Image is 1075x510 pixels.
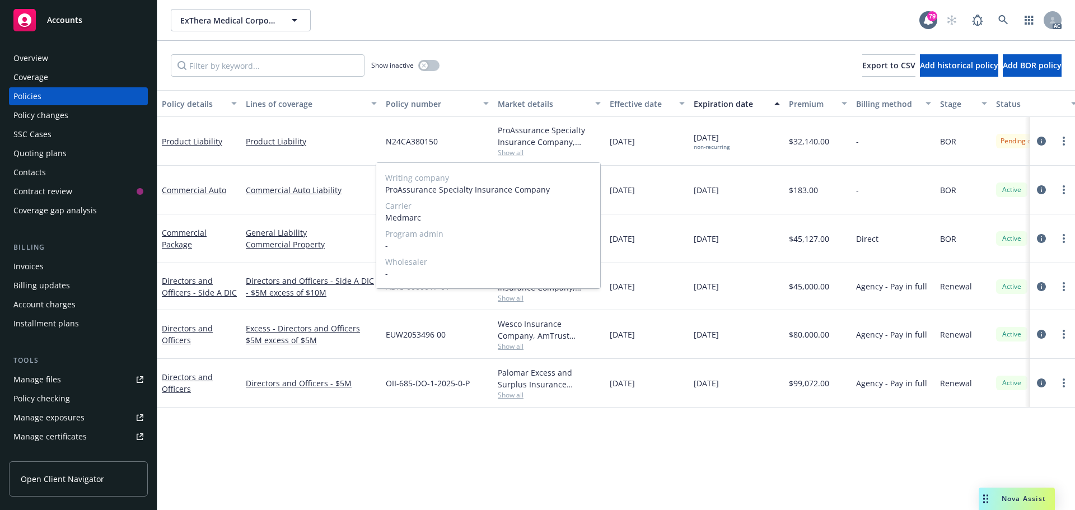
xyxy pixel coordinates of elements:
div: Policy details [162,98,225,110]
a: more [1057,327,1071,341]
div: Expiration date [694,98,768,110]
a: Report a Bug [966,9,989,31]
div: Billing updates [13,277,70,294]
a: Policy checking [9,390,148,408]
span: $32,140.00 [789,135,829,147]
a: Invoices [9,258,148,275]
a: Commercial Property [246,238,377,250]
div: Invoices [13,258,44,275]
div: SSC Cases [13,125,52,143]
a: circleInformation [1035,376,1048,390]
button: ExThera Medical Corporation [171,9,311,31]
span: Pending cancellation [1001,136,1065,146]
a: Contacts [9,163,148,181]
button: Nova Assist [979,488,1055,510]
button: Market details [493,90,605,117]
input: Filter by keyword... [171,54,364,77]
div: Lines of coverage [246,98,364,110]
button: Policy number [381,90,493,117]
span: Writing company [385,172,591,184]
span: Renewal [940,377,972,389]
div: Installment plans [13,315,79,333]
div: Coverage gap analysis [13,202,97,219]
span: Show all [498,293,601,303]
a: Coverage [9,68,148,86]
div: Wesco Insurance Company, AmTrust Financial Services, RT Specialty Insurance Services, LLC (RSG Sp... [498,318,601,341]
span: - [385,240,591,251]
div: Policy checking [13,390,70,408]
a: circleInformation [1035,134,1048,148]
div: Coverage [13,68,48,86]
div: Contract review [13,183,72,200]
span: [DATE] [694,184,719,196]
a: Directors and Officers - Side A DIC [162,275,237,298]
button: Add BOR policy [1003,54,1062,77]
div: Policy number [386,98,476,110]
a: circleInformation [1035,232,1048,245]
a: Contract review [9,183,148,200]
span: [DATE] [610,280,635,292]
a: Start snowing [941,9,963,31]
a: circleInformation [1035,183,1048,196]
span: [DATE] [694,329,719,340]
a: Directors and Officers - $5M [246,377,377,389]
span: OII-685-DO-1-2025-0-P [386,377,470,389]
span: Nova Assist [1002,494,1046,503]
span: Accounts [47,16,82,25]
span: Active [1001,282,1023,292]
span: Medmarc [385,212,591,223]
span: [DATE] [610,233,635,245]
a: Directors and Officers [162,372,213,394]
div: Quoting plans [13,144,67,162]
span: [DATE] [610,377,635,389]
div: Effective date [610,98,672,110]
span: Show inactive [371,60,414,70]
a: Overview [9,49,148,67]
div: 79 [927,11,937,21]
span: Agency - Pay in full [856,329,927,340]
a: Policy changes [9,106,148,124]
a: Directors and Officers [162,323,213,345]
button: Billing method [852,90,936,117]
button: Expiration date [689,90,784,117]
a: Coverage gap analysis [9,202,148,219]
a: Commercial Auto [162,185,226,195]
span: Export to CSV [862,60,915,71]
button: Policy details [157,90,241,117]
span: [DATE] [694,280,719,292]
div: Policy changes [13,106,68,124]
a: Manage certificates [9,428,148,446]
div: Status [996,98,1064,110]
span: $80,000.00 [789,329,829,340]
a: Manage claims [9,447,148,465]
a: Product Liability [246,135,377,147]
div: Manage claims [13,447,70,465]
div: Tools [9,355,148,366]
span: Carrier [385,200,591,212]
span: ProAssurance Specialty Insurance Company [385,184,591,195]
span: Renewal [940,329,972,340]
span: N24CA380150 [386,135,438,147]
a: Account charges [9,296,148,314]
div: Contacts [13,163,46,181]
a: circleInformation [1035,327,1048,341]
span: [DATE] [610,135,635,147]
span: BOR [940,233,956,245]
a: Excess - Directors and Officers $5M excess of $5M [246,322,377,346]
div: Premium [789,98,835,110]
span: BOR [940,184,956,196]
div: Drag to move [979,488,993,510]
div: Billing method [856,98,919,110]
span: Direct [856,233,878,245]
span: Add historical policy [920,60,998,71]
span: Active [1001,329,1023,339]
button: Lines of coverage [241,90,381,117]
div: Manage exposures [13,409,85,427]
a: more [1057,232,1071,245]
span: Wholesaler [385,256,591,268]
a: Policies [9,87,148,105]
button: Premium [784,90,852,117]
span: [DATE] [694,132,730,151]
span: Program admin [385,228,591,240]
span: EUW2053496 00 [386,329,446,340]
